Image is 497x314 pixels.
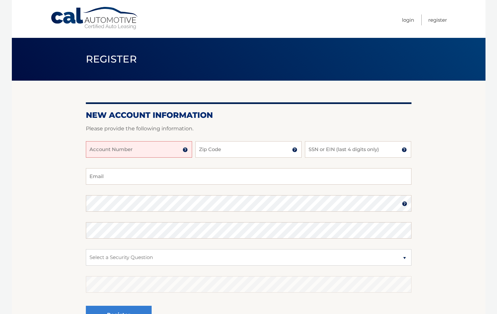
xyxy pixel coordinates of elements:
a: Cal Automotive [50,7,139,30]
img: tooltip.svg [292,147,297,152]
a: Register [428,14,447,25]
input: Zip Code [195,141,302,158]
img: tooltip.svg [402,201,407,206]
p: Please provide the following information. [86,124,411,133]
input: Account Number [86,141,192,158]
h2: New Account Information [86,110,411,120]
span: Register [86,53,137,65]
a: Login [402,14,414,25]
input: Email [86,168,411,185]
img: tooltip.svg [183,147,188,152]
img: tooltip.svg [402,147,407,152]
input: SSN or EIN (last 4 digits only) [305,141,411,158]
